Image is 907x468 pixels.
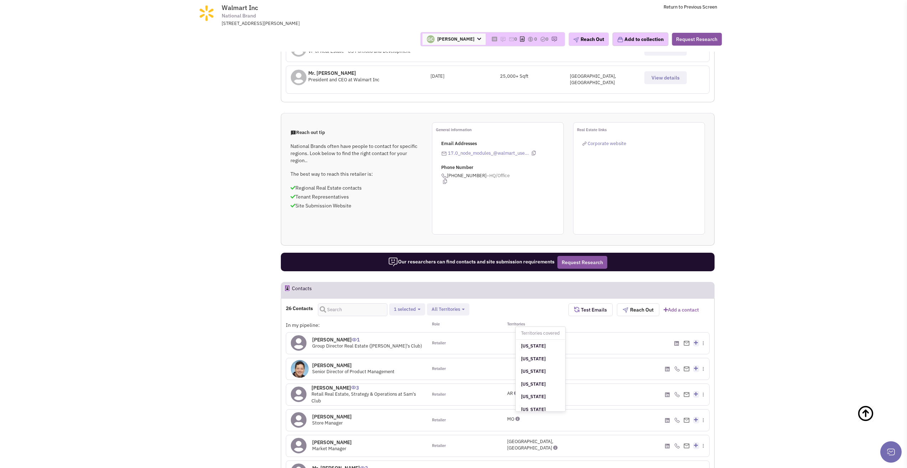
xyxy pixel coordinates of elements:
[674,443,680,449] img: icon-phone.png
[290,193,422,200] p: Tenant Representatives
[312,420,343,426] span: Store Manager
[521,343,560,349] h4: [US_STATE]
[441,173,563,184] span: [PHONE_NUMBER]
[498,322,568,329] div: Territories
[582,142,587,146] img: reachlinkicon.png
[432,443,446,449] span: Retailer
[527,36,533,42] img: icon-dealamount.png
[684,392,690,397] img: Email%20Icon.png
[441,164,563,171] p: Phone Number
[514,36,517,42] span: 0
[392,306,423,313] button: 1 selected
[441,140,563,147] p: Email Addresses
[351,386,356,389] img: icon-UserInteraction.png
[577,126,705,133] p: Real Estate links
[312,362,395,369] h4: [PERSON_NAME]
[623,307,628,313] img: plane.png
[311,385,423,391] h4: [PERSON_NAME]
[651,74,680,81] span: View details
[311,391,416,404] span: Retail Real Estate, Strategy & Operations at Sam's Club
[857,398,893,444] a: Back To Top
[568,32,609,46] button: Reach Out
[292,282,312,298] h2: Contacts
[664,306,699,313] a: Add a contact
[672,33,722,46] button: Request Research
[570,73,640,86] div: [GEOGRAPHIC_DATA],[GEOGRAPHIC_DATA]
[291,360,309,378] img: LU1jaGEXhk-er3VLyRjAuA.jpg
[312,439,352,446] h4: [PERSON_NAME]
[617,36,623,43] img: icon-collection-lavender.png
[617,303,659,316] button: Reach Out
[427,35,434,43] img: 4gsb4SvoTEGolcWcxLFjKw.png
[612,32,668,46] button: Add to collection
[222,4,258,12] span: Walmart Inc
[286,305,313,312] h4: 26 Contacts
[312,336,422,343] h4: [PERSON_NAME]
[644,71,687,84] button: View details
[429,306,467,313] button: All Territories
[422,34,485,45] span: [PERSON_NAME]
[388,258,555,265] span: Our researchers can find contacts and site submission requirements
[441,151,447,156] img: icon-email-active-16.png
[312,413,352,420] h4: [PERSON_NAME]
[427,322,498,329] div: Role
[486,173,510,179] span: –HQ/Office
[290,184,422,191] p: Regional Real Estate contacts
[521,356,560,362] h4: [US_STATE]
[573,37,579,43] img: plane.png
[664,4,717,10] a: Return to Previous Screen
[534,36,537,42] span: 0
[436,126,563,133] p: General information
[308,77,380,83] span: President and CEO at Walmart Inc
[521,394,560,400] h4: [US_STATE]
[351,379,359,391] span: 3
[684,418,690,422] img: Email%20Icon.png
[432,417,446,423] span: Retailer
[546,36,548,42] span: 0
[312,343,422,349] span: Group Director Real Estate ([PERSON_NAME]'s Club)
[290,202,422,209] p: Site Submission Website
[312,446,346,452] span: Market Manager
[286,322,427,329] div: In my pipeline:
[394,306,416,312] span: 1 selected
[432,366,446,372] span: Retailer
[557,256,607,269] button: Request Research
[540,36,546,42] img: TaskCount.png
[521,381,560,387] h4: [US_STATE]
[551,36,557,42] img: research-icon.png
[507,416,514,422] span: MO
[318,303,387,316] input: Search
[568,303,613,316] button: Test Emails
[352,338,357,341] img: icon-UserInteraction.png
[674,392,680,397] img: icon-phone.png
[674,366,680,372] img: icon-phone.png
[507,438,553,451] span: [GEOGRAPHIC_DATA], [GEOGRAPHIC_DATA]
[674,417,680,423] img: icon-phone.png
[521,406,560,412] h4: [US_STATE]
[509,36,514,42] img: icon-email-active-16.png
[500,73,570,80] div: 25,000+ Sqft
[388,257,398,267] img: icon-researcher-20.png
[448,150,529,156] a: 17.0_node_modules_@walmart_use...
[352,331,360,343] span: 1
[308,70,380,77] p: Mr. [PERSON_NAME]
[684,366,690,371] img: Email%20Icon.png
[500,36,506,42] img: icon-note.png
[684,443,690,448] img: Email%20Icon.png
[441,173,447,179] img: icon-phone.png
[431,73,500,80] div: [DATE]
[222,20,408,27] div: [STREET_ADDRESS][PERSON_NAME]
[312,369,395,375] span: Senior Director of Product Management
[432,392,446,397] span: Retailer
[507,390,513,396] span: AR
[222,12,256,20] span: National Brand
[579,307,607,313] span: Test Emails
[588,140,626,146] span: Corporate website
[432,306,460,312] span: All Territories
[516,327,565,340] h3: Territories covered
[290,143,422,164] p: National Brands often have people to contact for specific regions. Look below to find the right c...
[290,170,422,178] p: The best way to reach this retailer is:
[432,340,446,346] span: Retailer
[290,129,325,135] span: Reach out tip
[582,140,626,146] a: Corporate website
